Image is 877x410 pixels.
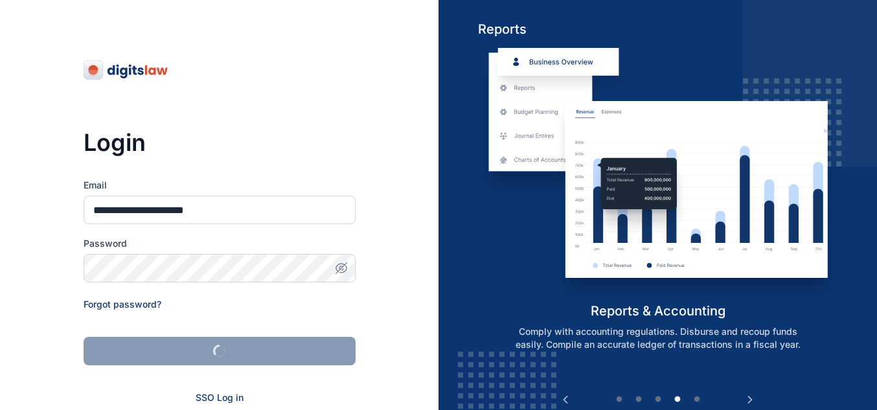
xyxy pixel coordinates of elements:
[84,179,356,192] label: Email
[196,392,244,403] a: SSO Log in
[492,325,824,351] p: Comply with accounting regulations. Disburse and recoup funds easily. Compile an accurate ledger ...
[478,48,837,302] img: reports-and-accounting
[84,130,356,155] h3: Login
[632,393,645,406] button: 2
[671,393,684,406] button: 4
[84,60,169,80] img: digitslaw-logo
[478,20,837,38] h5: Reports
[613,393,626,406] button: 1
[744,393,757,406] button: Next
[84,237,356,250] label: Password
[478,302,837,320] h5: reports & accounting
[652,393,665,406] button: 3
[559,393,572,406] button: Previous
[84,299,161,310] a: Forgot password?
[690,393,703,406] button: 5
